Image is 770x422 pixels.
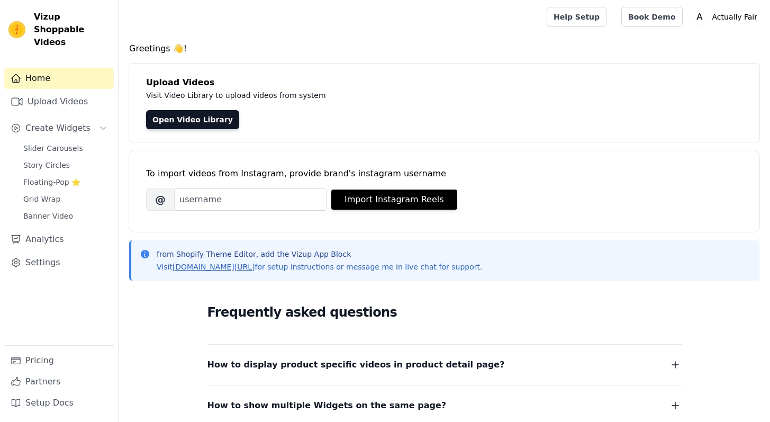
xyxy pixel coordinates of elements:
button: How to display product specific videos in product detail page? [207,357,682,372]
a: Slider Carousels [17,141,114,156]
button: Import Instagram Reels [331,190,457,210]
button: A Actually Fair [691,7,762,26]
button: How to show multiple Widgets on the same page? [207,398,682,413]
a: Settings [4,252,114,273]
a: Help Setup [547,7,606,27]
a: Banner Video [17,209,114,223]
a: [DOMAIN_NAME][URL] [173,263,255,271]
span: Create Widgets [25,122,90,134]
h4: Greetings 👋! [129,42,759,55]
span: Slider Carousels [23,143,83,154]
a: Partners [4,371,114,392]
span: Floating-Pop ⭐ [23,177,80,187]
p: from Shopify Theme Editor, add the Vizup App Block [157,249,482,259]
img: Vizup [8,21,25,38]
span: How to show multiple Widgets on the same page? [207,398,447,413]
a: Setup Docs [4,392,114,414]
span: @ [146,188,175,211]
p: Visit for setup instructions or message me in live chat for support. [157,262,482,272]
span: Story Circles [23,160,70,170]
a: Open Video Library [146,110,239,129]
a: Analytics [4,229,114,250]
span: How to display product specific videos in product detail page? [207,357,505,372]
a: Home [4,68,114,89]
input: username [175,188,327,211]
p: Actually Fair [708,7,762,26]
a: Floating-Pop ⭐ [17,175,114,190]
a: Grid Wrap [17,192,114,206]
a: Upload Videos [4,91,114,112]
a: Story Circles [17,158,114,173]
span: Grid Wrap [23,194,60,204]
span: Banner Video [23,211,73,221]
div: To import videos from Instagram, provide brand's instagram username [146,167,742,180]
a: Pricing [4,350,114,371]
p: Visit Video Library to upload videos from system [146,89,620,102]
button: Create Widgets [4,118,114,139]
h4: Upload Videos [146,76,742,89]
span: Vizup Shoppable Videos [34,11,110,49]
h2: Frequently asked questions [207,302,682,323]
a: Book Demo [621,7,682,27]
text: A [696,12,703,22]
